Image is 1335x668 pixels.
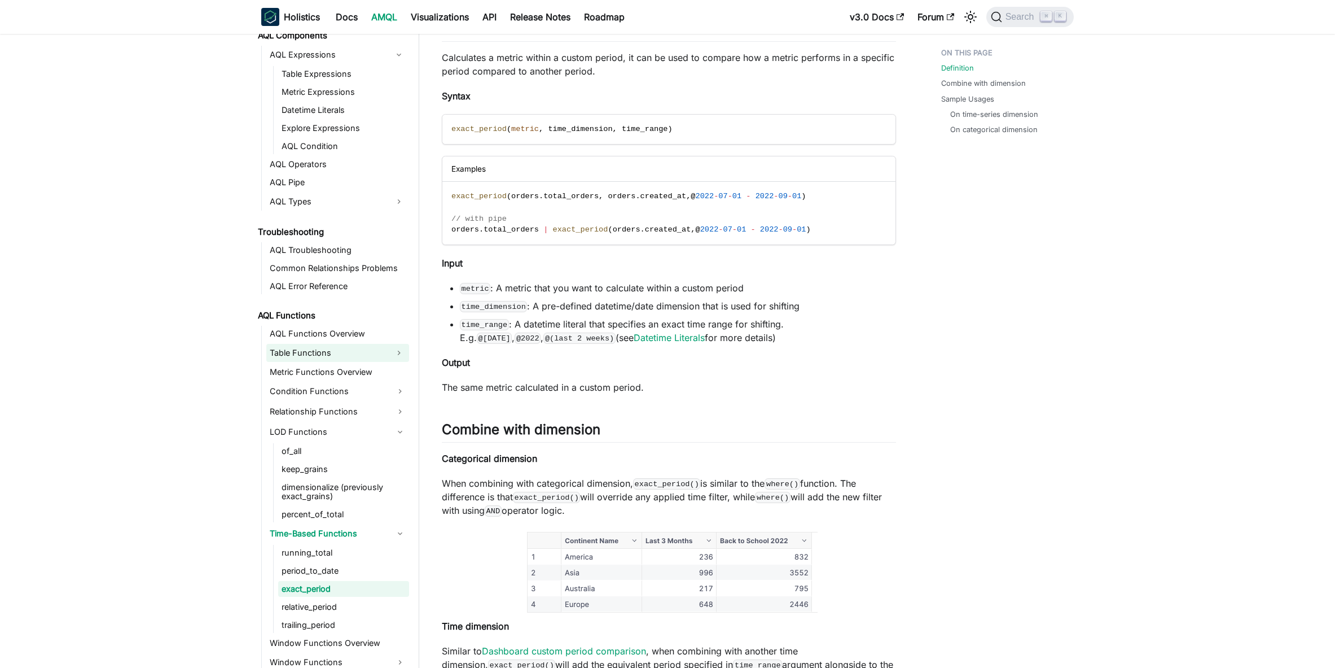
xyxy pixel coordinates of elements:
[521,529,818,616] img: exact-period-example-3.png
[668,125,673,133] span: )
[460,281,896,295] li: : A metric that you want to calculate within a custom period
[254,308,409,324] a: AQL Functions
[477,333,512,344] code: @[DATE]
[765,478,800,490] code: where()
[774,192,778,200] span: -
[278,563,409,579] a: period_to_date
[577,8,631,26] a: Roadmap
[442,381,896,394] p: The same metric calculated in a custom period.
[543,225,548,234] span: |
[460,299,896,313] li: : A pre-defined datetime/date dimension that is used for shifting
[783,225,792,234] span: 09
[389,344,409,362] button: Expand sidebar category 'Table Functions'
[266,46,389,64] a: AQL Expressions
[250,34,419,668] nav: Docs sidebar
[950,124,1038,135] a: On categorical dimension
[608,225,612,234] span: (
[476,8,503,26] a: API
[732,192,741,200] span: 01
[266,242,409,258] a: AQL Troubleshooting
[507,125,511,133] span: (
[254,28,409,43] a: AQL Components
[718,192,727,200] span: 07
[613,125,617,133] span: ,
[278,66,409,82] a: Table Expressions
[515,333,541,344] code: @2022
[792,225,797,234] span: -
[266,403,409,421] a: Relationship Functions
[986,7,1074,27] button: Search (Command+K)
[278,84,409,100] a: Metric Expressions
[442,453,537,464] strong: Categorical dimension
[266,635,409,651] a: Window Functions Overview
[843,8,911,26] a: v3.0 Docs
[543,333,616,344] code: @(last 2 weeks)
[1040,11,1052,21] kbd: ⌘
[622,125,668,133] span: time_range
[266,156,409,172] a: AQL Operators
[1055,11,1066,21] kbd: K
[442,51,896,78] p: Calculates a metric within a custom period, it can be used to compare how a metric performs in a ...
[442,621,509,632] strong: Time dimension
[278,479,409,504] a: dimensionalize (previously exact_grains)
[513,492,580,503] code: exact_period()
[266,278,409,294] a: AQL Error Reference
[460,319,509,330] code: time_range
[645,225,691,234] span: created_at
[608,192,635,200] span: orders
[961,8,980,26] button: Switch between dark and light mode (currently light mode)
[507,192,511,200] span: (
[278,545,409,561] a: running_total
[266,193,389,211] a: AQL Types
[484,225,539,234] span: total_orders
[389,193,409,211] button: Expand sidebar category 'AQL Types'
[460,283,490,294] code: metric
[640,192,687,200] span: created_at
[718,225,723,234] span: -
[728,192,732,200] span: -
[950,109,1038,120] a: On time-series dimension
[266,344,389,362] a: Table Functions
[261,8,320,26] a: HolisticsHolistics
[266,364,409,380] a: Metric Functions Overview
[714,192,718,200] span: -
[691,192,695,200] span: @
[442,421,896,443] h2: Combine with dimension
[511,192,539,200] span: orders
[266,525,409,543] a: Time-Based Functions
[691,225,695,234] span: ,
[451,215,507,223] span: // with pipe
[482,645,646,657] a: Dashboard custom period comparison
[788,192,792,200] span: -
[278,102,409,118] a: Datetime Literals
[479,225,484,234] span: .
[442,477,896,517] p: When combining with categorical dimension, is similar to the function. The difference is that wil...
[511,125,539,133] span: metric
[941,63,974,73] a: Definition
[941,94,994,104] a: Sample Usages
[254,224,409,240] a: Troubleshooting
[633,478,700,490] code: exact_period()
[613,225,640,234] span: orders
[451,225,479,234] span: orders
[911,8,961,26] a: Forum
[941,78,1026,89] a: Combine with dimension
[778,192,787,200] span: 09
[404,8,476,26] a: Visualizations
[548,125,612,133] span: time_dimension
[723,225,732,234] span: 07
[806,225,810,234] span: )
[801,192,806,200] span: )
[365,8,404,26] a: AMQL
[266,326,409,342] a: AQL Functions Overview
[756,192,774,200] span: 2022
[503,8,577,26] a: Release Notes
[284,10,320,24] b: Holistics
[640,225,645,234] span: .
[797,225,806,234] span: 01
[746,192,750,200] span: -
[278,599,409,615] a: relative_period
[278,138,409,154] a: AQL Condition
[278,507,409,522] a: percent_of_total
[266,260,409,276] a: Common Relationships Problems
